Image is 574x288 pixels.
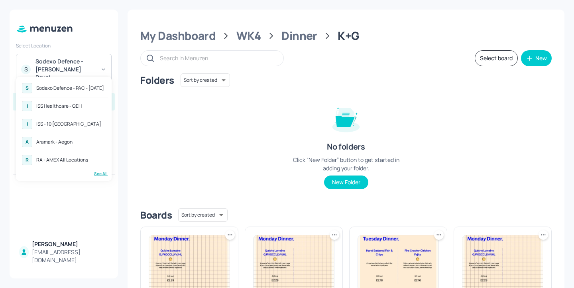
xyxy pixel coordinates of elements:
div: ISS Healthcare - QEH [36,104,82,108]
div: RA - AMEX All Locations [36,158,88,162]
div: I [22,101,32,111]
div: I [22,119,32,129]
div: S [22,83,32,93]
div: A [22,137,32,147]
div: See All [20,171,108,177]
div: ISS - 10 [GEOGRAPHIC_DATA] [36,122,101,126]
div: Sodexo Defence - PAC - [DATE] [36,86,104,91]
div: R [22,155,32,165]
div: Aramark - Aegon [36,140,73,144]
